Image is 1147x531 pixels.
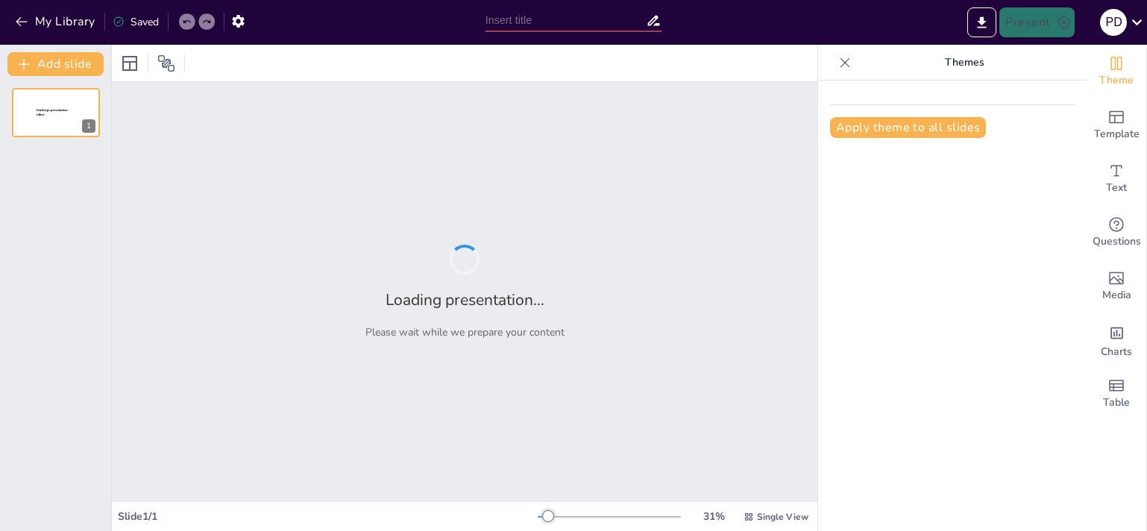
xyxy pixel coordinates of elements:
span: Charts [1101,344,1132,360]
div: Get real-time input from your audience [1087,206,1146,260]
div: P D [1100,9,1127,36]
span: Position [157,54,175,72]
div: 31 % [696,509,732,524]
button: Export to PowerPoint [967,7,996,37]
div: Add images, graphics, shapes or video [1087,260,1146,313]
div: Add ready made slides [1087,98,1146,152]
div: Change the overall theme [1087,45,1146,98]
span: Template [1094,126,1140,142]
div: Sendsteps presentation editor1 [12,88,100,137]
p: Please wait while we prepare your content [365,325,565,339]
button: Apply theme to all slides [830,117,986,138]
span: Media [1102,287,1131,304]
span: Questions [1093,233,1141,250]
div: Add text boxes [1087,152,1146,206]
input: Insert title [485,10,646,31]
div: Slide 1 / 1 [118,509,538,524]
button: Present [999,7,1074,37]
div: Saved [113,15,159,29]
button: Add slide [7,52,104,76]
span: Sendsteps presentation editor [37,109,68,117]
div: Layout [118,51,142,75]
div: 1 [82,119,95,133]
span: Theme [1099,72,1134,89]
button: My Library [11,10,101,34]
button: P D [1100,7,1127,37]
span: Table [1103,395,1130,411]
div: Add charts and graphs [1087,313,1146,367]
div: Add a table [1087,367,1146,421]
p: Themes [857,45,1072,81]
span: Single View [757,511,808,523]
span: Text [1106,180,1127,196]
h2: Loading presentation... [386,289,544,310]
